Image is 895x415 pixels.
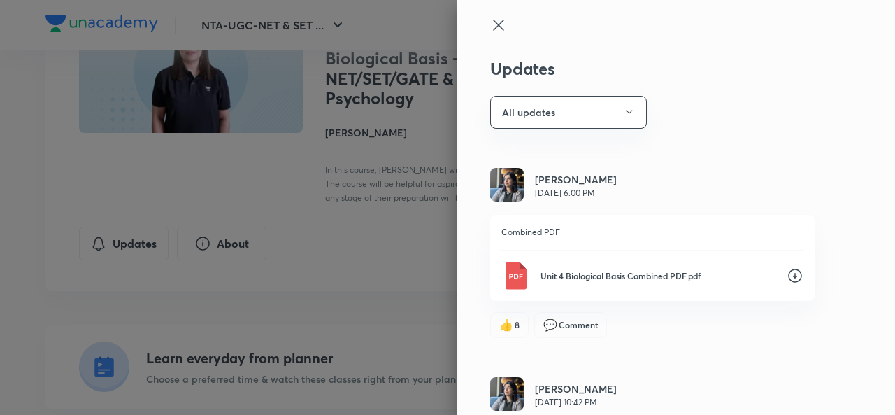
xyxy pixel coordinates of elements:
[535,396,617,409] p: [DATE] 10:42 PM
[543,318,557,331] span: comment
[490,96,647,129] button: All updates
[535,187,617,199] p: [DATE] 6:00 PM
[540,269,775,282] p: Unit 4 Biological Basis Combined PDF.pdf
[501,226,803,239] p: Combined PDF
[501,262,529,290] img: Pdf
[535,172,617,187] h6: [PERSON_NAME]
[490,377,524,411] img: Avatar
[535,381,617,396] h6: [PERSON_NAME]
[490,168,524,202] img: Avatar
[559,318,598,331] span: Comment
[490,59,815,79] h3: Updates
[515,318,520,331] span: 8
[499,318,513,331] span: like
